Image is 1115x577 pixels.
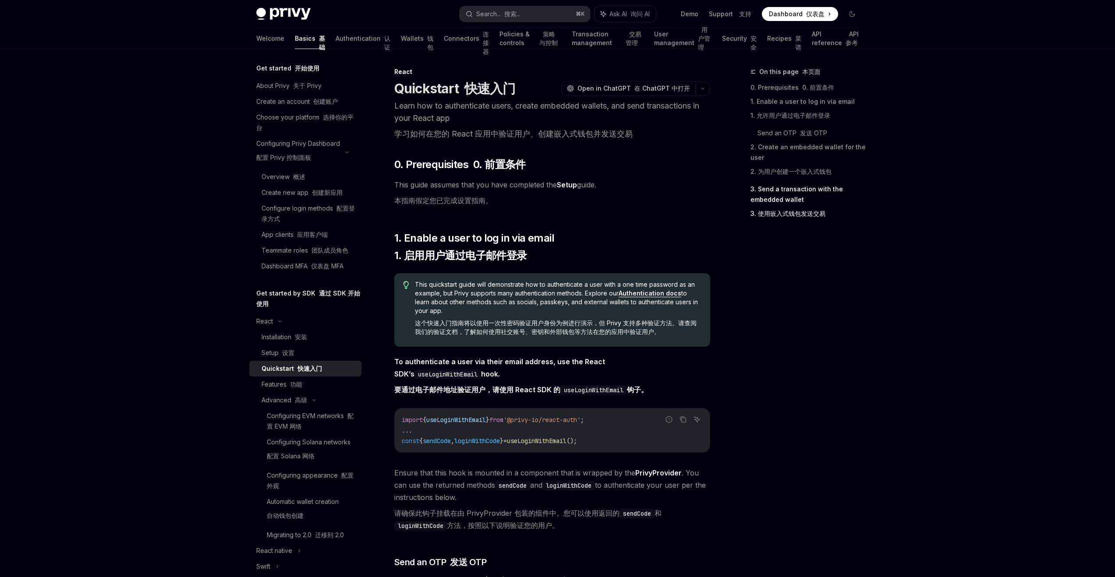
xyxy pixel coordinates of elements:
span: '@privy-io/react-auth' [503,416,581,424]
code: loginWithCode [394,521,447,531]
font: 创建新应用 [312,189,343,196]
font: 通过 SDK 开始使用 [256,289,360,307]
a: Security 安全 [722,28,757,49]
div: Dashboard MFA [262,261,343,271]
a: Dashboard MFA 仪表盘 MFA [249,258,361,274]
div: Configuring Solana networks [267,437,350,465]
div: Installation [262,332,307,342]
font: 仪表盘 MFA [311,262,343,270]
font: 请确保此钩子挂载在由 PrivyProvider 包装的组件中。您可以使用返回的 和 方法，按照以下说明验证您的用户。 [394,509,662,530]
font: 关于 Privy [293,82,322,89]
a: Setup [557,180,577,190]
font: 功能 [290,380,302,388]
a: Choose your platform 选择你的平台 [249,109,361,136]
a: Features 功能 [249,376,361,392]
div: Advanced [262,395,307,405]
a: Dashboard 仪表盘 [762,7,838,21]
font: 本指南假定您已完成设置指南。 [394,196,492,205]
font: 基础 [319,35,325,51]
div: About Privy [256,81,322,91]
a: Basics 基础 [295,28,325,49]
span: loginWithCode [454,437,500,445]
font: 高级 [295,396,307,404]
font: 菜谱 [795,35,801,51]
div: React native [256,545,292,556]
a: Welcome [256,28,284,49]
span: { [419,437,423,445]
span: Open in ChatGPT [577,84,690,93]
div: Configuring EVM networks [267,411,356,432]
div: Create new app [262,187,343,198]
font: 自动钱包创建 [267,512,304,519]
a: Recipes 菜谱 [767,28,801,49]
div: Automatic wallet creation [267,496,339,524]
code: sendCode [495,481,530,490]
a: Teammate roles 团队成员角色 [249,243,361,258]
a: Create an account 创建账户 [249,94,361,109]
a: Wallets 钱包 [401,28,433,49]
a: Authentication docs [619,289,681,297]
a: Support 支持 [709,10,751,18]
font: 钱包 [427,35,433,51]
h5: Get started by SDK [256,288,361,309]
font: 应用客户端 [297,231,328,238]
code: loginWithCode [542,481,595,490]
font: 安装 [295,333,307,341]
span: 0. Prerequisites [394,158,526,172]
div: React [256,316,273,327]
button: Ask AI [691,414,703,425]
p: Learn how to authenticate users, create embedded wallets, and send transactions in your React app [394,100,710,144]
font: 这个快速入门指南将以使用一次性密码验证用户身份为例进行演示，但 Privy 支持多种验证方法。请查阅我们的验证文档，了解如何使用社交账号、密钥和外部钱包等方法在您的应用中验证用户。 [415,319,697,335]
a: Configuring Solana networks配置 Solana 网络 [249,434,361,468]
div: Migrating to 2.0 [267,530,344,540]
a: Create new app 创建新应用 [249,185,361,201]
code: useLoginWithEmail [560,385,627,395]
font: 用户管理 [698,26,710,51]
img: dark logo [256,8,311,20]
span: ... [402,426,412,434]
div: Choose your platform [256,112,356,133]
a: 2. Create an embedded wallet for the user2. 为用户创建一个嵌入式钱包 [750,140,866,182]
div: React [394,67,710,76]
span: Send an OTP [394,556,487,568]
font: 连接器 [483,30,489,55]
a: Configuring appearance 配置外观 [249,468,361,494]
font: 询问 AI [630,10,650,18]
font: 设置 [282,349,294,356]
button: Open in ChatGPT 在 ChatGPT 中打开 [561,81,695,96]
font: 交易管理 [626,30,641,46]
font: 快速入门 [297,365,322,372]
span: import [402,416,423,424]
font: 0. 前置条件 [473,158,526,171]
div: Create an account [256,96,338,107]
div: Configuring Privy Dashboard [256,138,340,166]
a: Configuring EVM networks 配置 EVM 网络 [249,408,361,434]
font: 创建账户 [313,98,338,105]
span: sendCode [423,437,451,445]
font: 配置 Solana 网络 [267,452,315,460]
a: User management 用户管理 [654,28,711,49]
span: ; [581,416,584,424]
a: API reference API 参考 [812,28,859,49]
font: 要通过电子邮件地址验证用户，请使用 React SDK 的 钩子。 [394,385,648,394]
div: Features [262,379,302,390]
div: Configuring appearance [267,470,356,491]
a: Send an OTP 发送 OTP [757,126,866,140]
span: , [451,437,454,445]
div: Setup [262,348,294,358]
span: from [489,416,503,424]
font: 概述 [293,173,305,180]
span: Ensure that this hook is mounted in a component that is wrapped by the . You can use the returned... [394,467,710,535]
a: Installation 安装 [249,329,361,345]
a: Migrating to 2.0 迁移到 2.0 [249,527,361,543]
button: Ask AI 询问 AI [595,6,656,22]
font: 发送 OTP [450,557,486,567]
span: const [402,437,419,445]
font: 配置 Privy 控制面板 [256,154,311,161]
span: ⌘ K [576,11,585,18]
span: } [486,416,489,424]
font: 2. 为用户创建一个嵌入式钱包 [750,168,832,175]
a: PrivyProvider [635,468,682,478]
button: Report incorrect code [663,414,675,425]
font: 1. 允许用户通过电子邮件登录 [750,112,830,119]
